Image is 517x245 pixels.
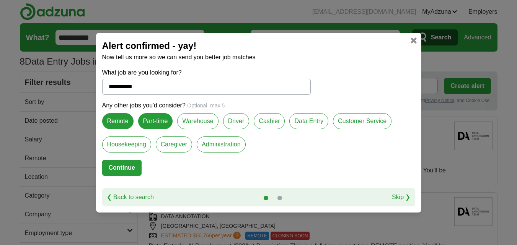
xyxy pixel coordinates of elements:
a: Skip ❯ [392,193,411,202]
span: Optional, max 5 [187,102,225,109]
label: Cashier [254,113,285,129]
h2: Alert confirmed - yay! [102,39,415,53]
label: Data Entry [289,113,328,129]
label: Caregiver [156,136,192,153]
button: Continue [102,160,142,176]
label: Administration [197,136,245,153]
label: Warehouse [177,113,218,129]
p: Any other jobs you'd consider? [102,101,415,110]
label: What job are you looking for? [102,68,311,77]
a: ❮ Back to search [107,193,154,202]
label: Part-time [138,113,173,129]
label: Remote [102,113,134,129]
label: Housekeeping [102,136,151,153]
p: Now tell us more so we can send you better job matches [102,53,415,62]
label: Customer Service [333,113,391,129]
label: Driver [223,113,250,129]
